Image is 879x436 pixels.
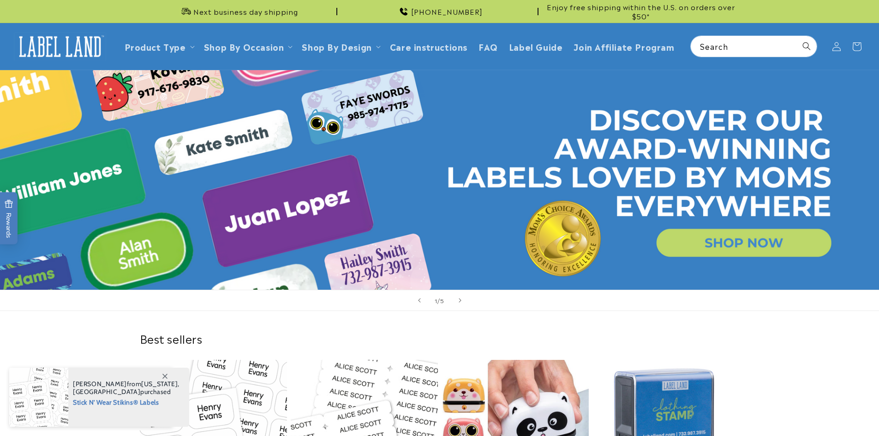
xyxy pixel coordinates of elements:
[503,36,568,57] a: Label Guide
[193,7,298,16] span: Next business day shipping
[437,296,440,305] span: /
[440,296,444,305] span: 5
[119,36,198,57] summary: Product Type
[302,40,371,53] a: Shop By Design
[140,331,740,346] h2: Best sellers
[296,36,384,57] summary: Shop By Design
[435,296,437,305] span: 1
[11,29,110,64] a: Label Land
[568,36,680,57] a: Join Affiliate Program
[73,380,127,388] span: [PERSON_NAME]
[14,32,106,61] img: Label Land
[409,290,430,311] button: Previous slide
[473,36,503,57] a: FAQ
[450,290,470,311] button: Next slide
[542,2,740,20] span: Enjoy free shipping within the U.S. on orders over $50*
[125,40,186,53] a: Product Type
[796,36,817,56] button: Search
[509,41,563,52] span: Label Guide
[73,388,140,396] span: [GEOGRAPHIC_DATA]
[411,7,483,16] span: [PHONE_NUMBER]
[204,41,284,52] span: Shop By Occasion
[198,36,297,57] summary: Shop By Occasion
[478,41,498,52] span: FAQ
[4,199,13,238] span: Rewards
[141,380,178,388] span: [US_STATE]
[390,41,467,52] span: Care instructions
[384,36,473,57] a: Care instructions
[574,41,674,52] span: Join Affiliate Program
[73,380,179,396] span: from , purchased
